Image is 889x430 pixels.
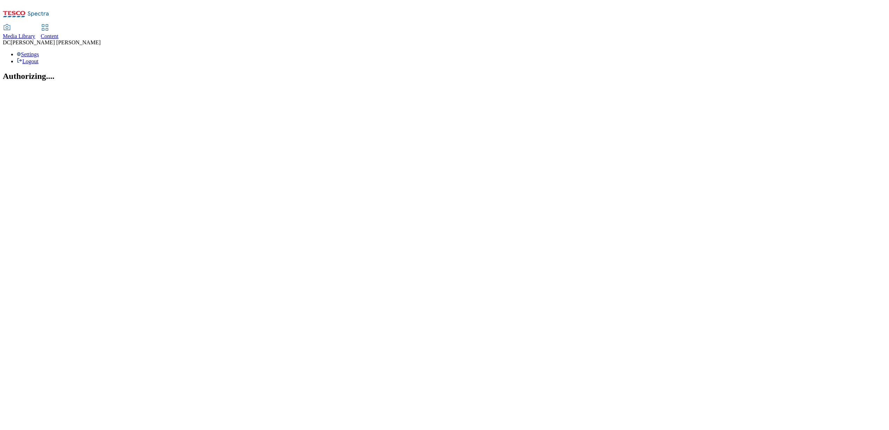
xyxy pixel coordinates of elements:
a: Logout [17,58,38,64]
a: Media Library [3,25,35,39]
span: [PERSON_NAME] [PERSON_NAME] [10,39,100,45]
span: Content [41,33,59,39]
span: DC [3,39,10,45]
span: Media Library [3,33,35,39]
a: Content [41,25,59,39]
a: Settings [17,51,39,57]
h2: Authorizing.... [3,72,886,81]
